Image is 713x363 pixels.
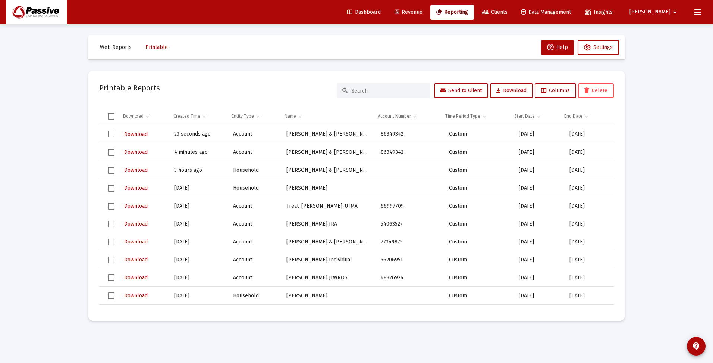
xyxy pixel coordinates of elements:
td: 56206951 [376,251,444,269]
td: 54063527 [376,215,444,233]
td: [DATE] [564,287,614,305]
span: Show filter options for column 'Name' [297,113,303,119]
td: [DATE] [169,179,228,197]
td: Household [228,179,281,197]
td: Column Time Period Type [440,107,509,125]
td: Column Start Date [509,107,559,125]
span: Download [124,292,148,299]
button: Download [123,272,148,283]
td: Account [228,197,281,215]
div: Select row [108,131,114,137]
span: Printable [145,44,168,50]
td: [DATE] [513,251,564,269]
button: Download [123,147,148,158]
td: [DATE] [513,143,564,161]
div: Account Number [378,113,411,119]
span: Reporting [436,9,468,15]
input: Search [351,88,424,94]
span: Show filter options for column 'Time Period Type' [481,113,487,119]
td: Custom [444,305,513,323]
button: Download [123,290,148,301]
td: [PERSON_NAME] & [PERSON_NAME] [281,161,376,179]
button: Send to Client [434,83,488,98]
td: Custom [444,215,513,233]
td: [DATE] [564,305,614,323]
td: [DATE] [513,125,564,143]
td: Account [228,215,281,233]
td: Custom [444,287,513,305]
td: 86349342 [376,143,444,161]
button: Help [541,40,574,55]
td: 77349875 [376,233,444,251]
td: [PERSON_NAME] [281,179,376,197]
td: Column End Date [559,107,608,125]
td: Custom [444,179,513,197]
span: Download [124,221,148,227]
span: Download [124,239,148,245]
td: Column Download [118,107,168,125]
td: Custom [444,197,513,215]
button: Download [490,83,533,98]
div: Select row [108,221,114,227]
button: Download [123,254,148,265]
button: Web Reports [94,40,138,55]
span: Download [124,257,148,263]
button: Columns [535,83,576,98]
td: [DATE] [564,269,614,287]
a: Clients [476,5,513,20]
td: [DATE] [564,179,614,197]
td: [DATE] [564,251,614,269]
span: Show filter options for column 'Download' [145,113,150,119]
span: Download [124,185,148,191]
a: Data Management [515,5,577,20]
td: Account [228,125,281,143]
mat-icon: arrow_drop_down [670,5,679,20]
div: Select row [108,167,114,174]
td: [DATE] [169,215,228,233]
button: [PERSON_NAME] [621,4,688,19]
td: [DATE] [169,233,228,251]
div: Select row [108,257,114,263]
td: Column Name [279,107,373,125]
h2: Printable Reports [99,82,160,94]
span: Insights [585,9,613,15]
td: 48326924 [376,269,444,287]
button: Download [123,236,148,247]
span: Help [547,44,568,50]
td: [DATE] [513,179,564,197]
span: Data Management [521,9,571,15]
span: Download [124,203,148,209]
td: [DATE] [513,215,564,233]
td: [DATE] [169,251,228,269]
span: Download [496,87,527,94]
td: Household [228,287,281,305]
td: [DATE] [513,287,564,305]
img: Dashboard [12,5,62,20]
td: [DATE] [564,233,614,251]
td: [PERSON_NAME] JTWROS [281,269,376,287]
div: Select row [108,292,114,299]
td: Column Entity Type [226,107,279,125]
td: Column Created Time [168,107,226,125]
div: Select row [108,185,114,192]
td: [DATE] [169,287,228,305]
span: Delete [584,87,607,94]
button: Printable [139,40,174,55]
td: [DATE] [564,197,614,215]
td: Account [228,269,281,287]
div: Time Period Type [445,113,480,119]
td: 23 seconds ago [169,125,228,143]
div: Select row [108,239,114,245]
div: Select row [108,203,114,210]
td: Custom [444,125,513,143]
span: Download [124,167,148,173]
span: Settings [593,44,613,50]
td: [DATE] [169,197,228,215]
div: Select row [108,149,114,156]
td: Custom [444,269,513,287]
td: 66997709 [376,197,444,215]
td: Household [228,305,281,323]
span: Dashboard [347,9,381,15]
td: [DATE] [513,197,564,215]
a: Revenue [389,5,428,20]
